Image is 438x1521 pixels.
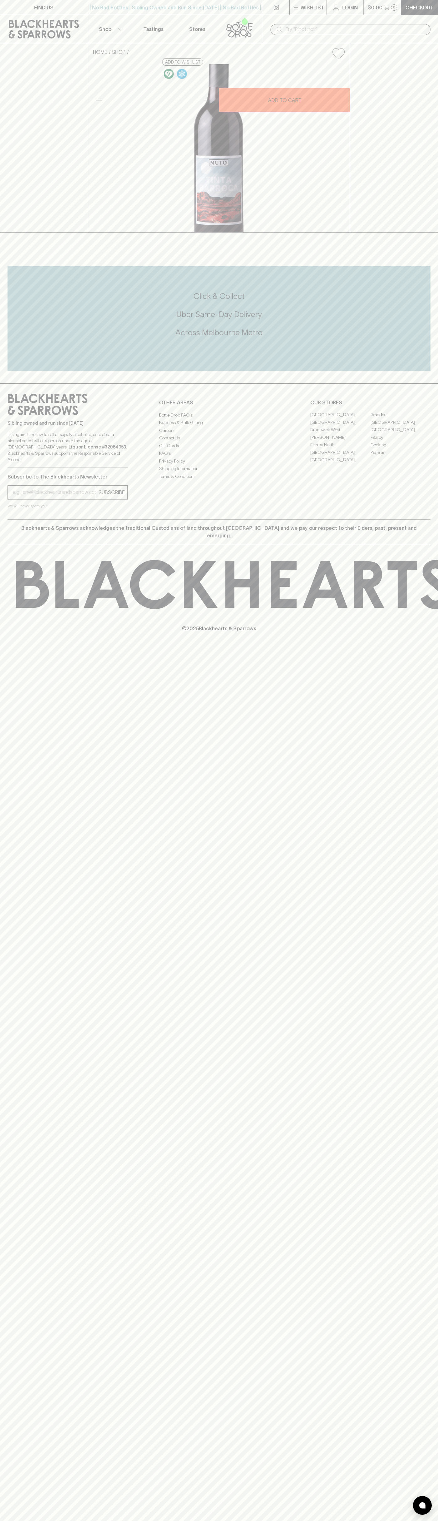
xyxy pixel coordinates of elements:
a: Wonderful as is, but a slight chill will enhance the aromatics and give it a beautiful crunch. [175,67,188,80]
h5: Click & Collect [8,291,430,301]
a: Bottle Drop FAQ's [159,411,279,419]
p: Stores [189,25,205,33]
p: 0 [393,6,395,9]
a: Shipping Information [159,465,279,473]
img: bubble-icon [419,1502,425,1508]
p: Wishlist [301,4,324,11]
div: Call to action block [8,266,430,371]
strong: Liquor License #32064953 [69,444,126,449]
a: Fitzroy North [310,441,370,449]
p: Sibling owned and run since [DATE] [8,420,128,426]
a: [GEOGRAPHIC_DATA] [310,456,370,464]
a: Business & Bulk Gifting [159,419,279,427]
a: Careers [159,427,279,434]
p: OTHER AREAS [159,399,279,406]
button: SUBSCRIBE [96,486,127,499]
a: [GEOGRAPHIC_DATA] [310,449,370,456]
p: Tastings [143,25,163,33]
p: Login [342,4,358,11]
a: Stores [175,15,219,43]
a: [GEOGRAPHIC_DATA] [370,419,430,426]
button: ADD TO CART [219,88,350,112]
a: [GEOGRAPHIC_DATA] [310,411,370,419]
a: Tastings [131,15,175,43]
p: Subscribe to The Blackhearts Newsletter [8,473,128,480]
p: Shop [99,25,111,33]
h5: Uber Same-Day Delivery [8,309,430,320]
p: SUBSCRIBE [99,489,125,496]
button: Add to wishlist [330,46,347,62]
a: Terms & Conditions [159,473,279,480]
img: Vegan [164,69,174,79]
a: Gift Cards [159,442,279,449]
a: [GEOGRAPHIC_DATA] [310,419,370,426]
img: Chilled Red [177,69,187,79]
a: [PERSON_NAME] [310,434,370,441]
button: Shop [88,15,132,43]
p: FIND US [34,4,54,11]
p: Blackhearts & Sparrows acknowledges the traditional Custodians of land throughout [GEOGRAPHIC_DAT... [12,524,426,539]
p: OUR STORES [310,399,430,406]
a: [GEOGRAPHIC_DATA] [370,426,430,434]
p: $0.00 [368,4,383,11]
a: Prahran [370,449,430,456]
a: Braddon [370,411,430,419]
button: Add to wishlist [162,58,203,66]
a: Brunswick West [310,426,370,434]
img: 40938.png [88,64,350,232]
a: SHOP [112,49,126,55]
a: FAQ's [159,450,279,457]
p: Checkout [405,4,434,11]
a: Privacy Policy [159,457,279,465]
h5: Across Melbourne Metro [8,327,430,338]
a: Contact Us [159,434,279,442]
p: We will never spam you [8,503,128,509]
p: It is against the law to sell or supply alcohol to, or to obtain alcohol on behalf of a person un... [8,431,128,463]
input: Try "Pinot noir" [286,24,425,34]
a: Fitzroy [370,434,430,441]
p: ADD TO CART [268,96,301,104]
input: e.g. jane@blackheartsandsparrows.com.au [13,487,96,497]
a: HOME [93,49,107,55]
a: Geelong [370,441,430,449]
a: Made without the use of any animal products. [162,67,175,80]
